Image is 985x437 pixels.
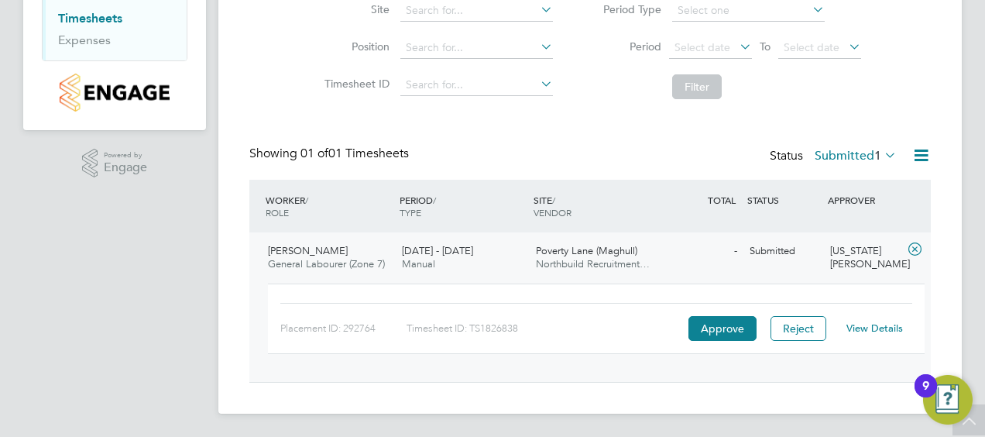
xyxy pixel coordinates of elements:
label: Submitted [815,148,897,163]
a: Expenses [58,33,111,47]
img: countryside-properties-logo-retina.png [60,74,169,112]
div: STATUS [743,186,824,214]
label: Timesheet ID [320,77,390,91]
a: Powered byEngage [82,149,148,178]
div: Submitted [743,239,824,264]
span: / [552,194,555,206]
button: Filter [672,74,722,99]
span: To [755,36,775,57]
div: PERIOD [396,186,530,226]
span: / [305,194,308,206]
span: Manual [402,257,435,270]
span: Poverty Lane (Maghull) [536,244,637,257]
a: View Details [846,322,903,335]
span: 01 of [300,146,328,161]
span: Select date [674,40,730,54]
span: TYPE [400,206,421,218]
div: APPROVER [824,186,904,214]
label: Site [320,2,390,16]
a: Timesheets [58,11,122,26]
span: ROLE [266,206,289,218]
div: SITE [530,186,664,226]
span: [PERSON_NAME] [268,244,348,257]
span: TOTAL [708,194,736,206]
div: Timesheet ID: TS1826838 [407,316,685,341]
span: 1 [874,148,881,163]
button: Reject [770,316,826,341]
div: Showing [249,146,412,162]
span: 01 Timesheets [300,146,409,161]
div: Status [770,146,900,167]
input: Search for... [400,37,553,59]
span: General Labourer (Zone 7) [268,257,385,270]
button: Open Resource Center, 9 new notifications [923,375,973,425]
span: Engage [104,161,147,174]
input: Search for... [400,74,553,96]
div: - [663,239,743,264]
span: [DATE] - [DATE] [402,244,473,257]
div: [US_STATE][PERSON_NAME] [824,239,904,277]
span: VENDOR [534,206,571,218]
span: Select date [784,40,839,54]
label: Period Type [592,2,661,16]
div: Placement ID: 292764 [280,316,407,341]
label: Position [320,40,390,53]
div: WORKER [262,186,396,226]
button: Approve [688,316,757,341]
span: / [433,194,436,206]
span: Powered by [104,149,147,162]
span: Northbuild Recruitment… [536,257,650,270]
label: Period [592,40,661,53]
a: Go to home page [42,74,187,112]
div: 9 [922,386,929,406]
